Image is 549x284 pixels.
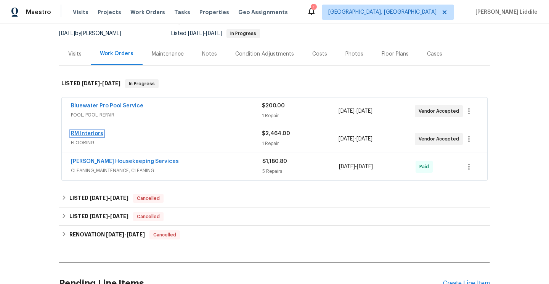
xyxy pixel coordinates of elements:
span: Cancelled [150,231,179,239]
span: [DATE] [90,195,108,201]
span: Projects [98,8,121,16]
div: LISTED [DATE]-[DATE]Cancelled [59,207,490,226]
div: 5 Repairs [262,168,339,175]
span: [DATE] [110,214,128,219]
span: [DATE] [339,164,355,169]
span: CLEANING_MAINTENANCE, CLEANING [71,167,262,174]
div: 1 [311,5,316,12]
div: LISTED [DATE]-[DATE]Cancelled [59,189,490,207]
span: Work Orders [130,8,165,16]
span: [DATE] [188,31,204,36]
div: Costs [312,50,327,58]
span: Listed [171,31,260,36]
span: Cancelled [134,213,163,220]
span: [GEOGRAPHIC_DATA], [GEOGRAPHIC_DATA] [328,8,437,16]
a: Bluewater Pro Pool Service [71,103,143,108]
span: [PERSON_NAME] Liddile [472,8,538,16]
h6: LISTED [69,194,128,203]
span: Maestro [26,8,51,16]
span: [DATE] [339,136,355,142]
div: 1 Repair [262,112,338,120]
h6: LISTED [61,79,120,88]
span: [DATE] [82,81,100,86]
span: Properties [199,8,229,16]
span: [DATE] [59,31,75,36]
div: Cases [427,50,442,58]
div: LISTED [DATE]-[DATE]In Progress [59,72,490,96]
span: In Progress [227,31,259,36]
span: Cancelled [134,195,163,202]
span: [DATE] [339,108,355,114]
span: FLOORING [71,139,262,147]
span: - [106,232,145,237]
span: $2,464.00 [262,131,290,136]
span: Visits [73,8,88,16]
span: POOL, POOL_REPAIR [71,111,262,119]
span: - [188,31,222,36]
h6: LISTED [69,212,128,221]
div: Condition Adjustments [235,50,294,58]
span: - [90,195,128,201]
span: [DATE] [110,195,128,201]
div: Floor Plans [382,50,409,58]
span: [DATE] [90,214,108,219]
span: In Progress [126,80,158,88]
div: Maintenance [152,50,184,58]
span: - [339,135,372,143]
span: Geo Assignments [238,8,288,16]
a: [PERSON_NAME] Housekeeping Services [71,159,179,164]
span: [DATE] [127,232,145,237]
div: Work Orders [100,50,133,57]
div: 1 Repair [262,140,338,147]
h6: RENOVATION [69,230,145,239]
span: [DATE] [106,232,124,237]
div: Photos [345,50,363,58]
span: - [339,163,373,171]
span: [DATE] [102,81,120,86]
span: - [339,107,372,115]
span: - [90,214,128,219]
div: by [PERSON_NAME] [59,29,130,38]
span: $1,180.80 [262,159,287,164]
span: [DATE] [356,108,372,114]
div: Notes [202,50,217,58]
span: Vendor Accepted [419,107,462,115]
span: $200.00 [262,103,285,108]
a: RM Interiors [71,131,103,136]
span: - [82,81,120,86]
div: Visits [68,50,82,58]
span: Tasks [174,10,190,15]
span: [DATE] [356,136,372,142]
span: [DATE] [206,31,222,36]
div: RENOVATION [DATE]-[DATE]Cancelled [59,226,490,244]
span: Vendor Accepted [419,135,462,143]
span: [DATE] [357,164,373,169]
span: Paid [419,163,432,171]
